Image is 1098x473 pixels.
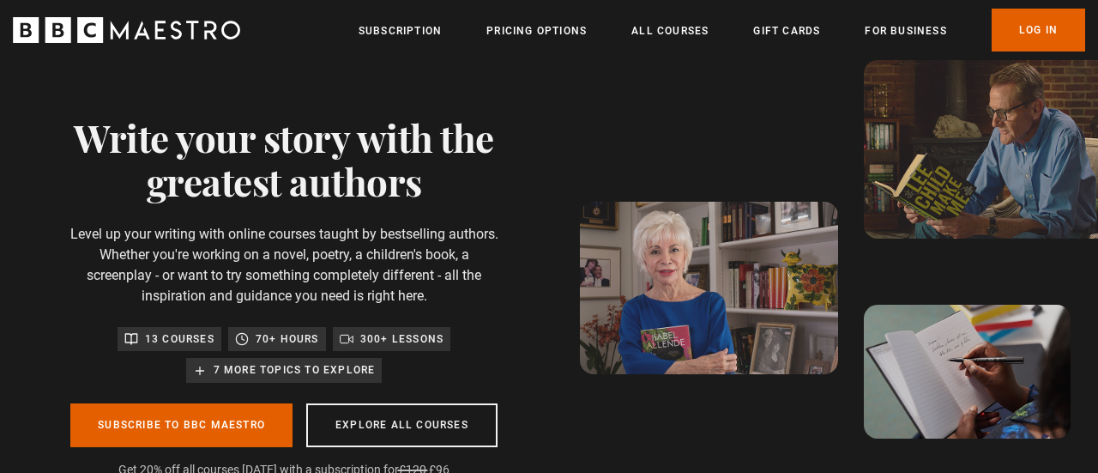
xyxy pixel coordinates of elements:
[992,9,1085,52] a: Log In
[70,403,293,447] a: Subscribe to BBC Maestro
[359,22,442,39] a: Subscription
[865,22,946,39] a: For business
[360,330,443,348] p: 300+ lessons
[486,22,587,39] a: Pricing Options
[65,224,503,306] p: Level up your writing with online courses taught by bestselling authors. Whether you're working o...
[214,361,376,379] p: 7 more topics to explore
[256,330,319,348] p: 70+ hours
[13,17,240,43] svg: BBC Maestro
[65,115,503,203] h1: Write your story with the greatest authors
[631,22,709,39] a: All Courses
[753,22,820,39] a: Gift Cards
[359,9,1085,52] nav: Primary
[145,330,214,348] p: 13 courses
[306,403,498,447] a: Explore all courses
